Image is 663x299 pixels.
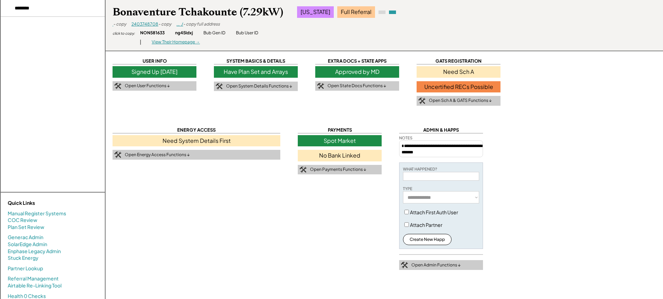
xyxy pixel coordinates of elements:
[410,209,458,215] label: Attach First Auth User
[403,166,437,172] div: WHAT HAPPENED?
[175,30,193,36] div: ng45ldxj
[113,31,135,36] div: click to copy:
[203,30,225,36] div: Bub Gen ID
[297,6,334,18] div: [US_STATE]
[226,83,292,89] div: Open System Details Functions ↓
[152,39,200,45] div: View Their Homepage →
[401,262,408,268] img: tool-icon.png
[429,98,492,104] div: Open Sch A & GATS Functions ↓
[315,66,399,77] div: Approved by MD
[403,234,452,245] button: Create New Happ
[8,255,38,262] a: Stuck Energy
[114,83,121,89] img: tool-icon.png
[131,21,158,27] a: 2403748708
[140,30,165,36] div: NON581633
[125,152,190,158] div: Open Energy Access Functions ↓
[8,234,43,241] a: Generac Admin
[310,167,366,173] div: Open Payments Functions ↓
[8,265,43,272] a: Partner Lookup
[417,81,500,92] div: Uncertified RECs Possible
[417,66,500,77] div: Need Sch A
[411,262,461,268] div: Open Admin Functions ↓
[236,30,258,36] div: Bub User ID
[183,21,220,27] div: - copy full address
[399,127,483,133] div: ADMIN & HAPPS
[113,66,196,77] div: Signed Up [DATE]
[327,83,386,89] div: Open State Docs Functions ↓
[315,58,399,64] div: EXTRA DOCS + STATE APPS
[8,217,37,224] a: COC Review
[417,58,500,64] div: GATS REGISTRATION
[8,224,44,231] a: Plan Set Review
[298,127,382,133] div: PAYMENTS
[8,210,66,217] a: Manual Register Systems
[113,5,283,19] div: Bonaventure Tchakounte (7.29kW)
[337,6,375,18] div: Full Referral
[410,222,442,228] label: Attach Partner
[399,135,412,140] div: NOTES
[140,39,141,46] div: |
[125,83,170,89] div: Open User Functions ↓
[158,21,171,27] div: - copy
[214,66,298,77] div: Have Plan Set and Arrays
[317,83,324,89] img: tool-icon.png
[418,98,425,104] img: tool-icon.png
[403,186,412,191] div: TYPE
[214,58,298,64] div: SYSTEM BASICS & DETAILS
[176,21,183,27] a: , , /
[8,241,47,248] a: SolarEdge Admin
[113,21,126,27] div: - copy
[8,200,78,207] div: Quick Links
[298,150,382,161] div: No Bank Linked
[298,135,382,146] div: Spot Market
[8,248,61,255] a: Enphase Legacy Admin
[113,135,280,146] div: Need System Details First
[300,167,307,173] img: tool-icon.png
[114,152,121,158] img: tool-icon.png
[216,83,223,90] img: tool-icon.png
[113,58,196,64] div: USER INFO
[8,282,62,289] a: Airtable Re-Linking Tool
[8,275,59,282] a: Referral Management
[113,127,280,133] div: ENERGY ACCESS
